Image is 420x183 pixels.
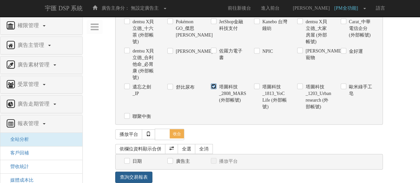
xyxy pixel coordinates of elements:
a: 權限管理 [5,21,77,31]
label: 塔圖科技_2808_MARS (外部帳號) [217,84,244,104]
label: 歐米綠手工皂 [347,84,374,97]
label: dentsu X貝立德_大家房屋 (外部帳號) [304,19,330,45]
span: 廣告走期管理 [16,101,53,107]
a: 廣告走期管理 [5,99,77,110]
label: 佐羅力電子書 [217,48,244,61]
a: 受眾管理 [5,79,77,90]
span: 收合 [170,129,184,138]
a: 媒體成本比 [5,178,34,183]
label: 金好運 [347,48,363,55]
span: 廣告主管理 [16,42,47,48]
span: 無設定廣告主 [131,6,159,11]
label: [PERSON_NAME] [174,48,201,55]
span: 受眾管理 [16,81,42,87]
label: 遺忘之劍_IP [131,84,157,97]
span: 權限管理 [16,23,42,28]
a: 營收統計 [5,164,29,169]
span: 廣告主身分： [102,6,129,11]
a: 全站分析 [5,137,29,142]
a: 查詢交易報表 [115,172,152,183]
label: 塔圖科技_1813_YoC Life (外部帳號) [261,84,287,110]
label: [PERSON_NAME]寵物 [304,48,330,61]
label: 塔圖科技_1203_Urban research (外部帳號) [304,84,330,110]
label: dentsu X貝立德_合利他命_必胃康 (外部帳號) [131,48,157,81]
a: 全消 [195,144,213,154]
label: 播放平台 [217,158,238,165]
label: 廣告主 [174,158,190,165]
span: [PERSON_NAME] [290,6,333,11]
label: NPIC [261,48,273,55]
span: 廣告素材管理 [16,62,53,67]
label: 舒比尿布 [174,84,194,91]
label: 日期 [131,158,142,165]
span: 報表管理 [16,121,42,126]
label: dentsu X貝立德_十六茶 (外部帳號) [131,19,157,45]
a: 廣告主管理 [5,40,77,51]
a: 報表管理 [5,119,77,129]
label: Carat_中華電信企分 (外部帳號) [347,19,374,39]
a: 全選 [178,144,196,154]
span: [PM全功能] [334,6,362,11]
label: Kanebo 台灣鐘紡 [261,19,287,32]
label: JetShop金融科技支付 [217,19,244,32]
a: 客戶回補 [5,150,29,155]
label: Pokémon GO_傑思[PERSON_NAME] [174,19,201,39]
label: 聯聚中衡 [131,113,151,120]
a: 廣告素材管理 [5,60,77,70]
